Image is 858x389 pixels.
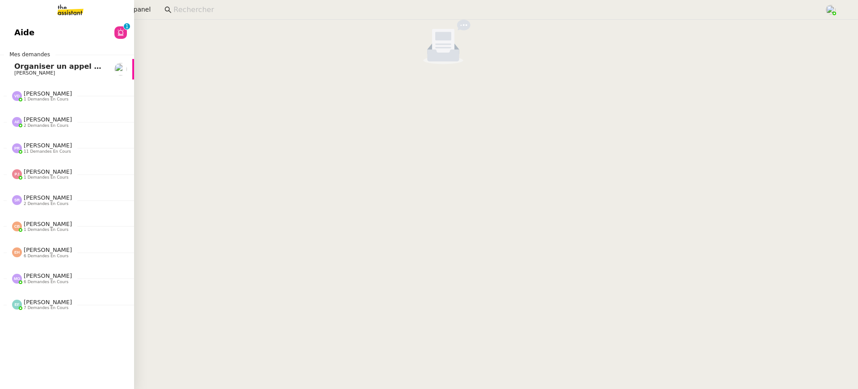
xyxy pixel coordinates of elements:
[24,280,68,284] span: 6 demandes en cours
[24,254,68,259] span: 6 demandes en cours
[173,4,816,16] input: Rechercher
[4,50,55,59] span: Mes demandes
[12,222,22,231] img: svg
[14,62,181,71] span: Organiser un appel avec [PERSON_NAME]
[24,194,72,201] span: [PERSON_NAME]
[24,299,72,305] span: [PERSON_NAME]
[12,117,22,127] img: svg
[12,143,22,153] img: svg
[14,70,55,76] span: [PERSON_NAME]
[14,26,34,39] span: Aide
[24,201,68,206] span: 2 demandes en cours
[24,97,68,102] span: 1 demandes en cours
[12,195,22,205] img: svg
[24,247,72,253] span: [PERSON_NAME]
[114,63,127,75] img: users%2FLb8tVVcnxkNxES4cleXP4rKNCSJ2%2Favatar%2F2ff4be35-2167-49b6-8427-565bfd2dd78c
[12,247,22,257] img: svg
[24,227,68,232] span: 1 demandes en cours
[125,23,129,31] p: 1
[124,23,130,29] nz-badge-sup: 1
[12,91,22,101] img: svg
[24,168,72,175] span: [PERSON_NAME]
[24,272,72,279] span: [PERSON_NAME]
[24,123,68,128] span: 2 demandes en cours
[12,274,22,284] img: svg
[24,305,68,310] span: 7 demandes en cours
[826,5,836,15] img: users%2FyQfMwtYgTqhRP2YHWHmG2s2LYaD3%2Favatar%2Fprofile-pic.png
[12,300,22,310] img: svg
[24,175,68,180] span: 1 demandes en cours
[24,142,72,149] span: [PERSON_NAME]
[12,169,22,179] img: svg
[24,149,71,154] span: 11 demandes en cours
[24,221,72,227] span: [PERSON_NAME]
[24,90,72,97] span: [PERSON_NAME]
[24,116,72,123] span: [PERSON_NAME]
